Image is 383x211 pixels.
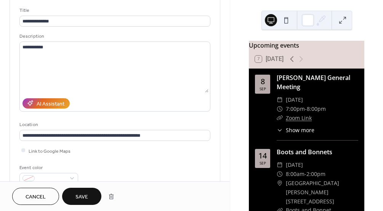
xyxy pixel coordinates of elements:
[37,100,64,108] div: AI Assistant
[258,152,267,160] div: 14
[286,95,303,104] span: [DATE]
[277,169,283,179] div: ​
[286,126,314,134] span: Show more
[62,188,101,205] button: Save
[26,193,46,201] span: Cancel
[305,104,307,113] span: -
[19,121,209,129] div: Location
[286,114,312,121] a: Zoom Link
[286,104,305,113] span: 7:00pm
[261,78,265,85] div: 8
[249,41,364,50] div: Upcoming events
[286,179,358,206] span: [GEOGRAPHIC_DATA][PERSON_NAME] [STREET_ADDRESS]
[304,169,306,179] span: -
[286,169,304,179] span: 8:00am
[260,161,266,165] div: Sep
[286,160,303,169] span: [DATE]
[75,193,88,201] span: Save
[19,32,209,40] div: Description
[29,147,71,155] span: Link to Google Maps
[277,179,283,188] div: ​
[19,164,77,172] div: Event color
[277,104,283,113] div: ​
[277,160,283,169] div: ​
[277,74,350,91] a: [PERSON_NAME] General Meeting
[277,126,283,134] div: ​
[277,113,283,123] div: ​
[19,6,209,14] div: Title
[12,188,59,205] button: Cancel
[307,104,326,113] span: 8:00pm
[277,126,314,134] button: ​Show more
[260,87,266,91] div: Sep
[277,95,283,104] div: ​
[22,98,70,109] button: AI Assistant
[306,169,325,179] span: 2:00pm
[277,148,332,156] a: Boots and Bonnets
